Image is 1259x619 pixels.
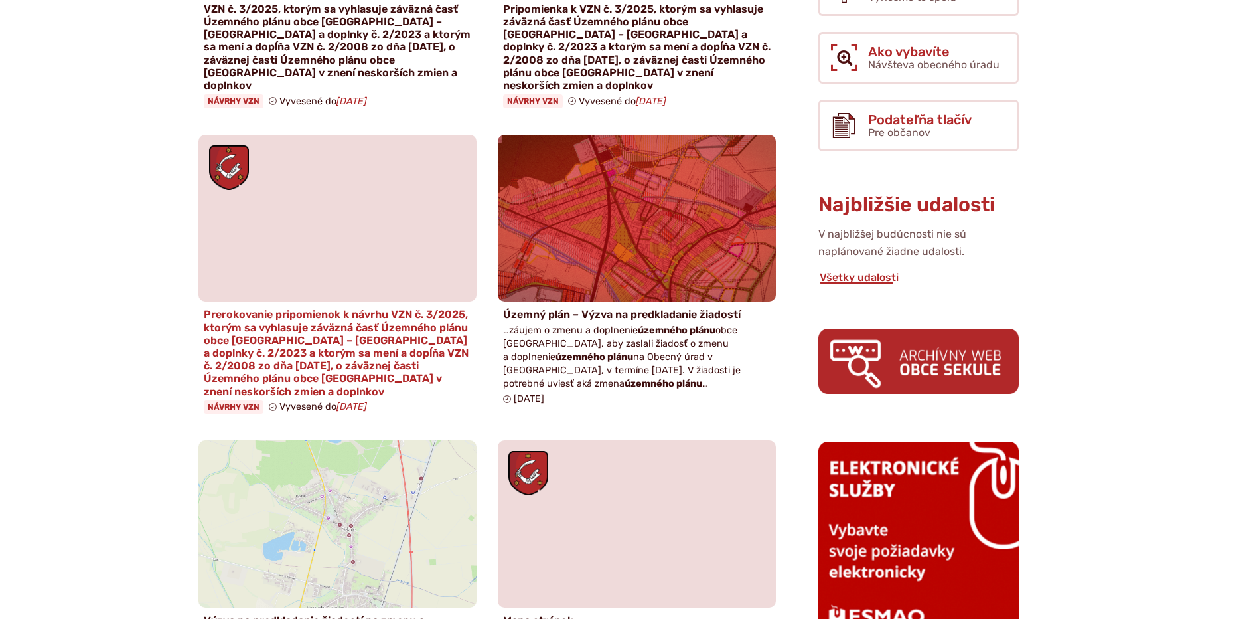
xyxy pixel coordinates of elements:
[868,126,930,139] span: Pre občanov
[868,44,1000,59] span: Ako vybavíte
[818,194,1019,216] h3: Najbližšie udalosti
[204,400,263,414] span: Návrhy VZN
[498,135,776,410] a: Územný plán – Výzva na predkladanie žiadostí …záujem o zmenu a doplnenieúzemného plánuobce [GEOGR...
[204,94,263,108] span: Návrhy VZN
[204,3,471,92] h4: VZN č. 3/2025, ktorým sa vyhlasuje záväzná časť Územného plánu obce [GEOGRAPHIC_DATA] – [GEOGRAPH...
[818,329,1019,393] img: archiv.png
[279,401,367,412] span: Vyvesené do
[198,135,477,420] a: Prerokovanie pripomienok k návrhu VZN č. 3/2025, ktorým sa vyhlasuje záväzná časť Územného plánu ...
[868,112,972,127] span: Podateľňa tlačív
[818,100,1019,151] a: Podateľňa tlačív Pre občanov
[818,226,1019,261] p: V najbližšej budúcnosti nie sú naplánované žiadne udalosti.
[503,308,771,321] h4: Územný plán – Výzva na predkladanie žiadostí
[625,378,702,389] strong: územného plánu
[514,393,544,404] span: [DATE]
[868,58,1000,71] span: Návšteva obecného úradu
[204,308,471,397] h4: Prerokovanie pripomienok k návrhu VZN č. 3/2025, ktorým sa vyhlasuje záväzná časť Územného plánu ...
[818,32,1019,84] a: Ako vybavíte Návšteva obecného úradu
[638,325,715,336] strong: územného plánu
[279,96,367,107] span: Vyvesené do
[579,96,666,107] span: Vyvesené do
[503,94,563,108] span: Návrhy VZN
[555,351,633,363] strong: územného plánu
[336,401,367,412] em: [DATE]
[503,3,771,92] h4: Pripomienka k VZN č. 3/2025, ktorým sa vyhlasuje záväzná časť Územného plánu obce [GEOGRAPHIC_DAT...
[336,96,367,107] em: [DATE]
[636,96,666,107] em: [DATE]
[818,271,900,284] a: Všetky udalosti
[503,325,741,390] span: …záujem o zmenu a doplnenie obce [GEOGRAPHIC_DATA], aby zaslali žiadosť o zmenu a doplnenie na Ob...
